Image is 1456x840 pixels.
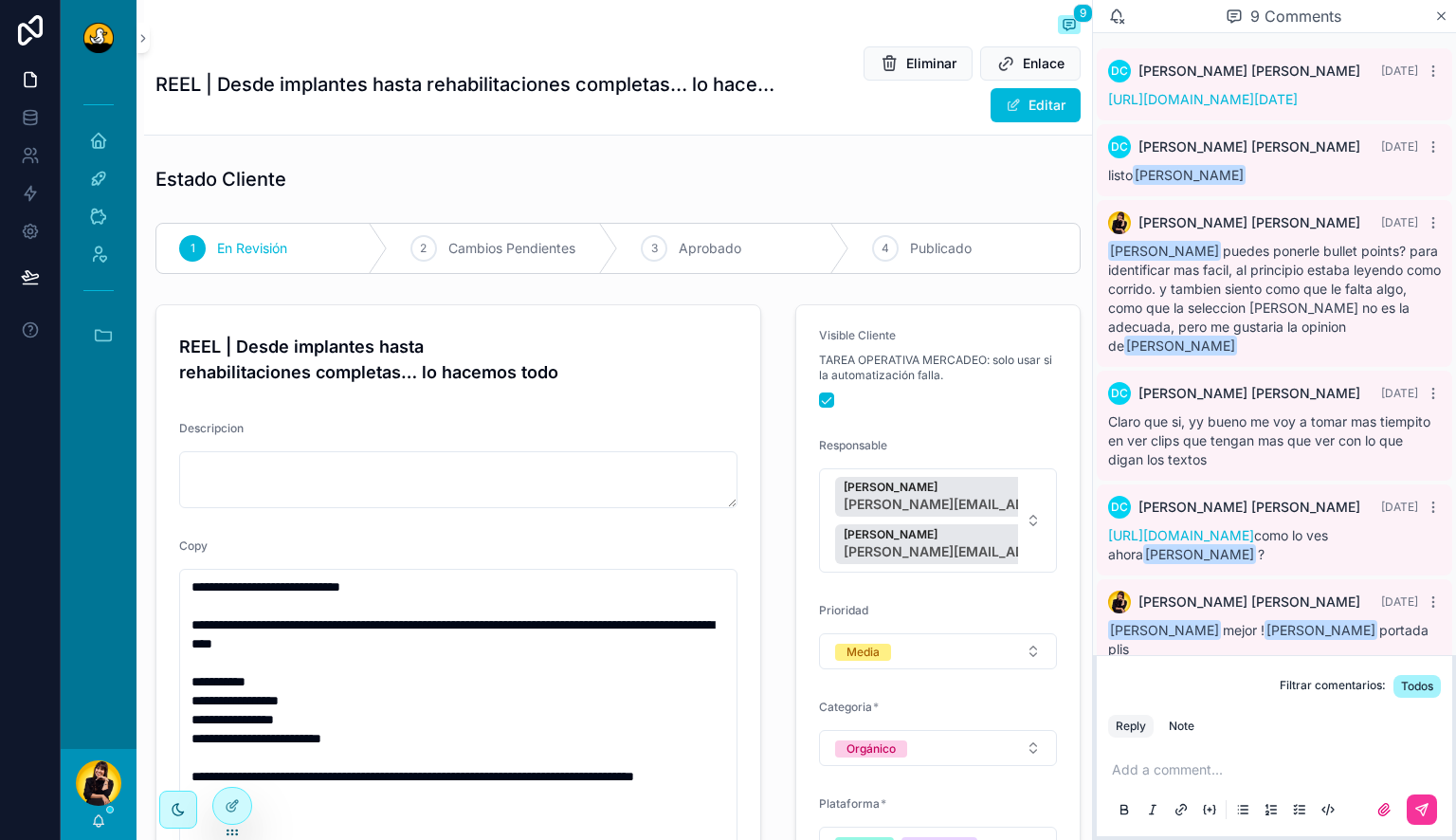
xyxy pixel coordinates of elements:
button: Select Button [819,730,1057,766]
span: [PERSON_NAME] [PERSON_NAME] [1138,498,1360,517]
span: Publicado [910,239,972,258]
div: Orgánico [846,740,896,758]
span: 9 Comments [1250,5,1341,27]
button: Eliminar [864,46,973,81]
h1: Estado Cliente [155,166,286,192]
span: [PERSON_NAME] [PERSON_NAME] [1138,62,1360,81]
span: Prioridad [819,603,868,617]
span: TAREA OPERATIVA MERCADEO: solo usar si la automatización falla. [819,353,1057,383]
span: como lo ves ahora ? [1108,527,1328,562]
button: Unselect 30 [835,524,1174,564]
button: Unselect 32 [835,477,1174,517]
button: Note [1161,715,1202,738]
span: 3 [651,241,658,256]
span: [PERSON_NAME] [1143,544,1256,564]
button: Todos [1393,675,1441,698]
h4: REEL | Desde implantes hasta rehabilitaciones completas… lo hacemos todo [179,334,737,385]
span: Eliminar [906,54,956,73]
span: Cambios Pendientes [448,239,575,258]
span: [PERSON_NAME] [PERSON_NAME] [1138,593,1360,612]
span: Enlace [1023,54,1065,73]
img: App logo [83,23,114,53]
button: Enlace [980,46,1081,81]
button: Editar [991,88,1081,122]
div: Note [1169,719,1194,734]
button: Select Button [819,468,1057,573]
span: [PERSON_NAME] [PERSON_NAME] [1138,137,1360,156]
span: [PERSON_NAME] [1124,336,1237,356]
span: 2 [420,241,427,256]
span: listo [1108,167,1247,183]
a: [URL][DOMAIN_NAME][DATE] [1108,91,1298,107]
span: [DATE] [1381,139,1418,154]
span: DC [1111,386,1128,401]
span: [DATE] [1381,594,1418,609]
span: mejor ! portada plis [1108,622,1429,657]
span: [PERSON_NAME] [1265,620,1377,640]
span: [DATE] [1381,64,1418,78]
a: [URL][DOMAIN_NAME] [1108,527,1254,543]
button: Unselect ORGANICO [835,739,907,758]
span: Aprobado [679,239,741,258]
span: [PERSON_NAME] [844,527,1147,542]
button: Reply [1108,715,1154,738]
span: Responsable [819,438,887,452]
span: 9 [1073,4,1093,23]
span: En Revisión [217,239,287,258]
div: Media [846,644,880,661]
span: [PERSON_NAME] [1133,165,1246,185]
span: Filtrar comentarios: [1280,678,1386,698]
span: [PERSON_NAME] [844,480,1147,495]
span: DC [1111,64,1128,79]
span: [PERSON_NAME] [1108,241,1221,261]
span: Visible Cliente [819,328,896,342]
span: [DATE] [1381,215,1418,229]
span: Categoria [819,700,872,714]
h1: REEL | Desde implantes hasta rehabilitaciones completas… lo hacemos todo [155,71,779,98]
span: DC [1111,139,1128,155]
span: [DATE] [1381,500,1418,514]
span: puedes ponerle bullet points? para identificar mas facil, al principio estaba leyendo como corrid... [1108,243,1441,354]
span: Plataforma [819,796,880,811]
span: [PERSON_NAME] [PERSON_NAME] [1138,384,1360,403]
span: Claro que si, yy bueno me voy a tomar mas tiempito en ver clips que tengan mas que ver con lo que... [1108,413,1430,467]
button: Select Button [819,633,1057,669]
span: Copy [179,539,208,553]
button: 9 [1058,15,1081,38]
span: 1 [191,241,195,256]
span: Descripcion [179,421,244,435]
span: 4 [882,241,889,256]
span: DC [1111,500,1128,515]
span: [DATE] [1381,386,1418,400]
span: [PERSON_NAME][EMAIL_ADDRESS][DOMAIN_NAME] [844,542,1147,561]
span: [PERSON_NAME] [PERSON_NAME] [1138,213,1360,232]
span: [PERSON_NAME][EMAIL_ADDRESS][PERSON_NAME][DOMAIN_NAME] [844,495,1147,514]
span: [PERSON_NAME] [1108,620,1221,640]
div: scrollable content [61,76,136,389]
